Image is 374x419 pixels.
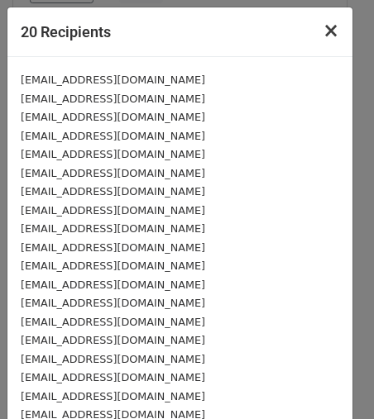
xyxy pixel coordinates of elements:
small: [EMAIL_ADDRESS][DOMAIN_NAME] [21,185,205,198]
small: [EMAIL_ADDRESS][DOMAIN_NAME] [21,316,205,328]
div: 聊天小工具 [291,340,374,419]
small: [EMAIL_ADDRESS][DOMAIN_NAME] [21,204,205,217]
small: [EMAIL_ADDRESS][DOMAIN_NAME] [21,93,205,105]
h5: 20 Recipients [21,21,111,43]
small: [EMAIL_ADDRESS][DOMAIN_NAME] [21,279,205,291]
small: [EMAIL_ADDRESS][DOMAIN_NAME] [21,148,205,160]
small: [EMAIL_ADDRESS][DOMAIN_NAME] [21,130,205,142]
small: [EMAIL_ADDRESS][DOMAIN_NAME] [21,222,205,235]
small: [EMAIL_ADDRESS][DOMAIN_NAME] [21,390,205,402]
small: [EMAIL_ADDRESS][DOMAIN_NAME] [21,353,205,365]
small: [EMAIL_ADDRESS][DOMAIN_NAME] [21,111,205,123]
small: [EMAIL_ADDRESS][DOMAIN_NAME] [21,371,205,383]
small: [EMAIL_ADDRESS][DOMAIN_NAME] [21,241,205,254]
span: × [323,19,339,42]
small: [EMAIL_ADDRESS][DOMAIN_NAME] [21,259,205,272]
iframe: Chat Widget [291,340,374,419]
small: [EMAIL_ADDRESS][DOMAIN_NAME] [21,334,205,346]
small: [EMAIL_ADDRESS][DOMAIN_NAME] [21,74,205,86]
small: [EMAIL_ADDRESS][DOMAIN_NAME] [21,297,205,309]
button: Close [309,7,352,54]
small: [EMAIL_ADDRESS][DOMAIN_NAME] [21,167,205,179]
